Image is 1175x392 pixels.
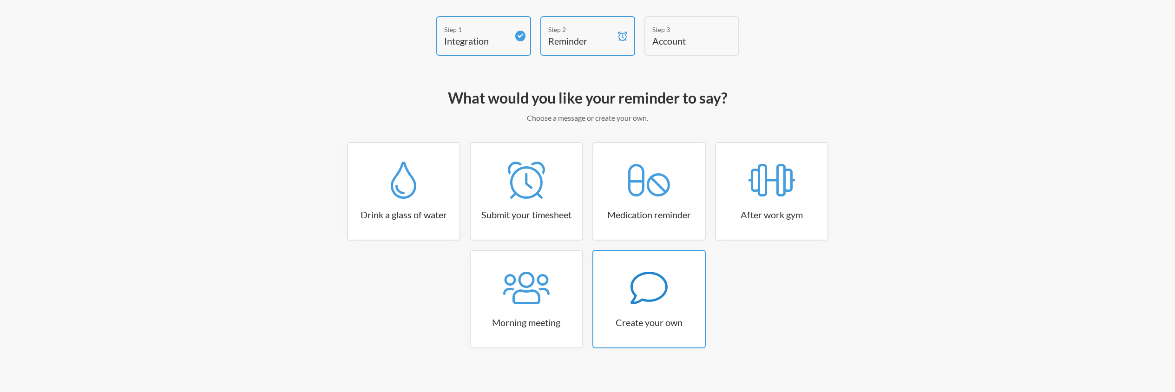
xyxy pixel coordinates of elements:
[652,34,717,47] h4: Account
[652,25,717,34] div: Step 3
[471,316,582,329] h3: Morning meeting
[716,208,827,221] h3: After work gym
[471,208,582,221] h3: Submit your timesheet
[318,112,857,124] p: Choose a message or create your own.
[593,316,705,329] h3: Create your own
[593,208,705,221] h3: Medication reminder
[548,34,613,47] h4: Reminder
[318,88,857,108] h2: What would you like your reminder to say?
[444,25,509,34] div: Step 1
[444,34,509,47] h4: Integration
[548,25,613,34] div: Step 2
[348,208,459,221] h3: Drink a glass of water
